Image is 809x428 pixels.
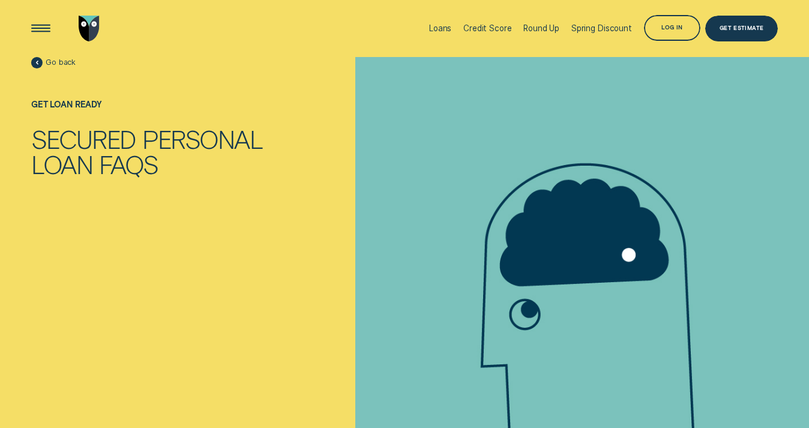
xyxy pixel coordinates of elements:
h1: Secured Personal Loan FAQs [31,127,263,178]
a: Get Estimate [705,16,778,41]
button: Log in [644,15,701,41]
div: Round Up [523,23,559,33]
div: Personal [142,127,263,152]
div: Spring Discount [571,23,632,33]
a: Go back [31,57,76,68]
div: Get loan ready [31,100,263,109]
span: Go back [46,58,76,67]
div: Loan [31,152,92,178]
img: Wisr [79,16,100,41]
div: FAQs [99,152,158,178]
div: Loans [429,23,451,33]
div: Secured [31,127,136,152]
button: Open Menu [28,16,54,41]
div: Credit Score [463,23,511,33]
